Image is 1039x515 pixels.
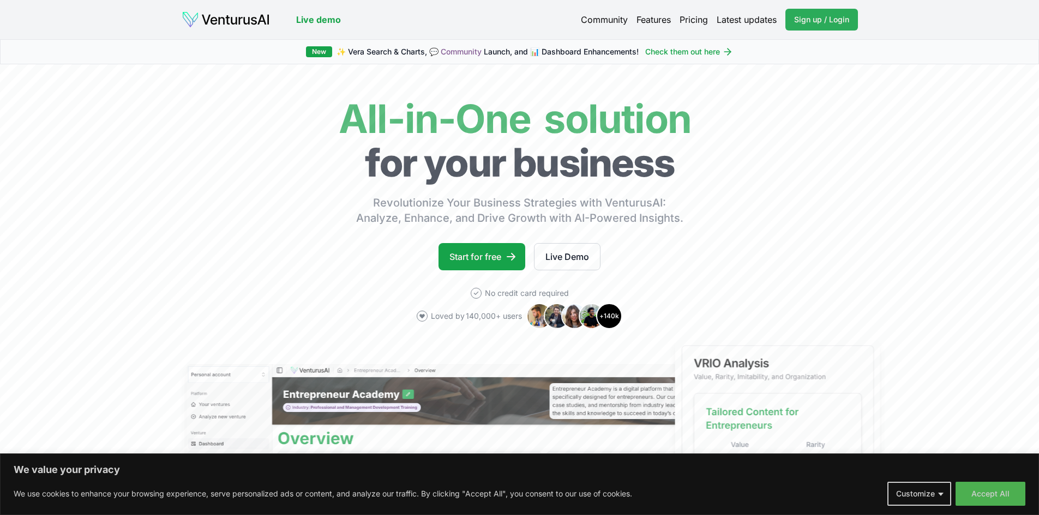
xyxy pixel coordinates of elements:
[956,482,1025,506] button: Accept All
[645,46,733,57] a: Check them out here
[581,13,628,26] a: Community
[785,9,858,31] a: Sign up / Login
[306,46,332,57] div: New
[337,46,639,57] span: ✨ Vera Search & Charts, 💬 Launch, and 📊 Dashboard Enhancements!
[441,47,482,56] a: Community
[544,303,570,329] img: Avatar 2
[561,303,587,329] img: Avatar 3
[14,463,1025,476] p: We value your privacy
[680,13,708,26] a: Pricing
[296,13,341,26] a: Live demo
[534,243,600,270] a: Live Demo
[14,487,632,500] p: We use cookies to enhance your browsing experience, serve personalized ads or content, and analyz...
[182,11,270,28] img: logo
[717,13,777,26] a: Latest updates
[439,243,525,270] a: Start for free
[887,482,951,506] button: Customize
[636,13,671,26] a: Features
[526,303,552,329] img: Avatar 1
[794,14,849,25] span: Sign up / Login
[579,303,605,329] img: Avatar 4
